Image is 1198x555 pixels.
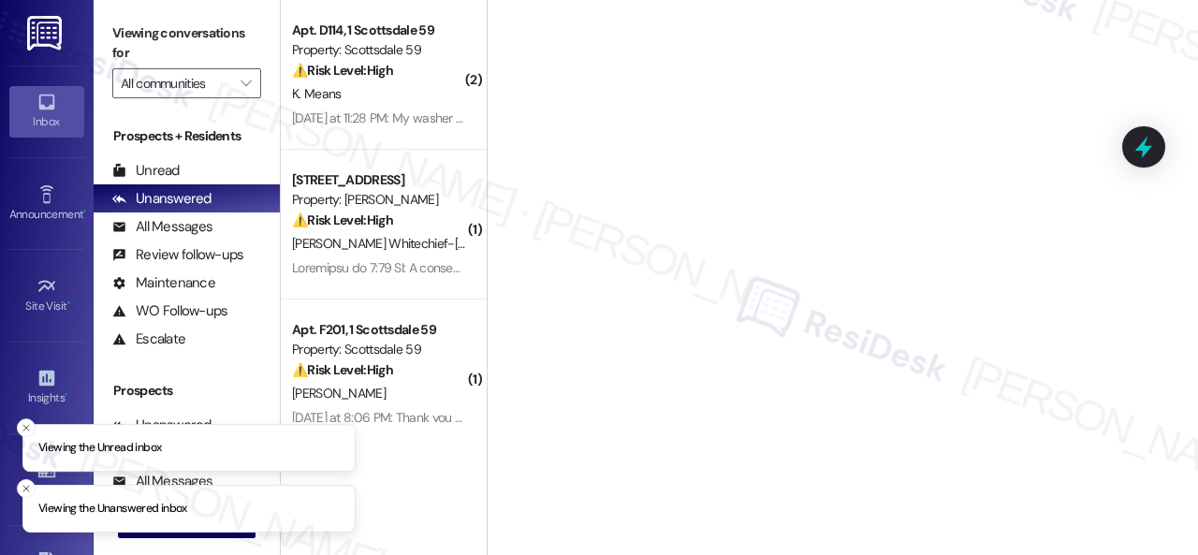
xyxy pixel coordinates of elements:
strong: ⚠️ Risk Level: High [292,62,393,79]
div: Unanswered [112,189,212,209]
strong: ⚠️ Risk Level: High [292,212,393,228]
div: Property: [PERSON_NAME] [292,190,465,210]
button: Close toast [17,479,36,498]
span: • [83,205,86,218]
input: All communities [121,68,231,98]
div: Apt. F201, 1 Scottsdale 59 [292,320,465,340]
div: Property: Scottsdale 59 [292,340,465,359]
div: Review follow-ups [112,245,243,265]
p: Viewing the Unread inbox [38,440,161,457]
div: Apt. D114, 1 Scottsdale 59 [292,21,465,40]
span: K. Means [292,85,341,102]
button: Close toast [17,418,36,437]
div: Prospects + Residents [94,126,280,146]
a: Site Visit • [9,270,84,321]
span: • [65,388,67,402]
div: [STREET_ADDRESS] [292,170,465,190]
div: Property: Scottsdale 59 [292,40,465,60]
span: [PERSON_NAME] Whitechief-[PERSON_NAME] [292,235,548,252]
div: Unread [112,161,180,181]
a: Insights • [9,362,84,413]
label: Viewing conversations for [112,19,261,68]
span: [PERSON_NAME] [292,385,386,402]
div: WO Follow-ups [112,301,227,321]
div: All Messages [112,217,212,237]
i:  [241,76,251,91]
span: • [67,297,70,310]
a: Buildings [9,454,84,504]
div: Prospects [94,381,280,401]
img: ResiDesk Logo [27,16,66,51]
div: Escalate [112,329,185,349]
p: Viewing the Unanswered inbox [38,501,187,518]
strong: ⚠️ Risk Level: High [292,361,393,378]
a: Inbox [9,86,84,137]
div: Maintenance [112,273,215,293]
